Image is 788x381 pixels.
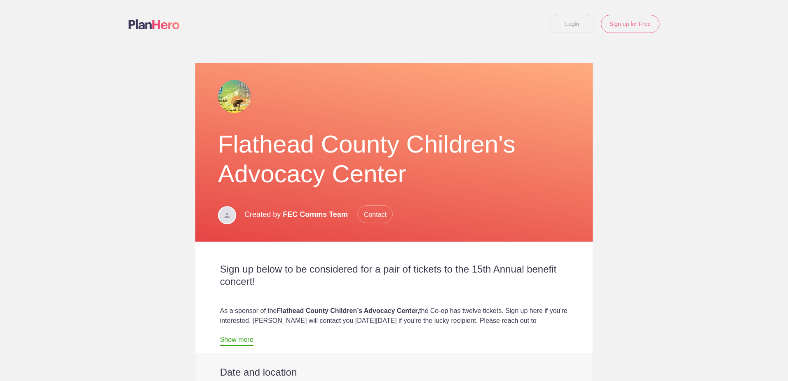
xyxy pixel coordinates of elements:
[129,19,180,29] img: Logo main planhero
[283,210,348,219] span: FEC Comms Team
[244,205,393,223] p: Created by
[220,366,568,379] h2: Date and location
[277,307,420,314] strong: Flathead County Children’s Advocacy Center,
[220,336,253,346] a: Show more
[218,80,251,113] img: Great bear
[218,129,570,189] h1: Flathead County Children's Advocacy Center
[218,206,236,224] img: Davatar
[357,205,393,223] span: Contact
[601,15,659,33] a: Sign up for Free
[549,15,595,33] a: Login
[220,263,568,288] h2: Sign up below to be considered for a pair of tickets to the 15th Annual benefit concert!
[220,306,568,346] div: As a sponsor of the the Co-op has twelve tickets. Sign up here if you're interested. [PERSON_NAME...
